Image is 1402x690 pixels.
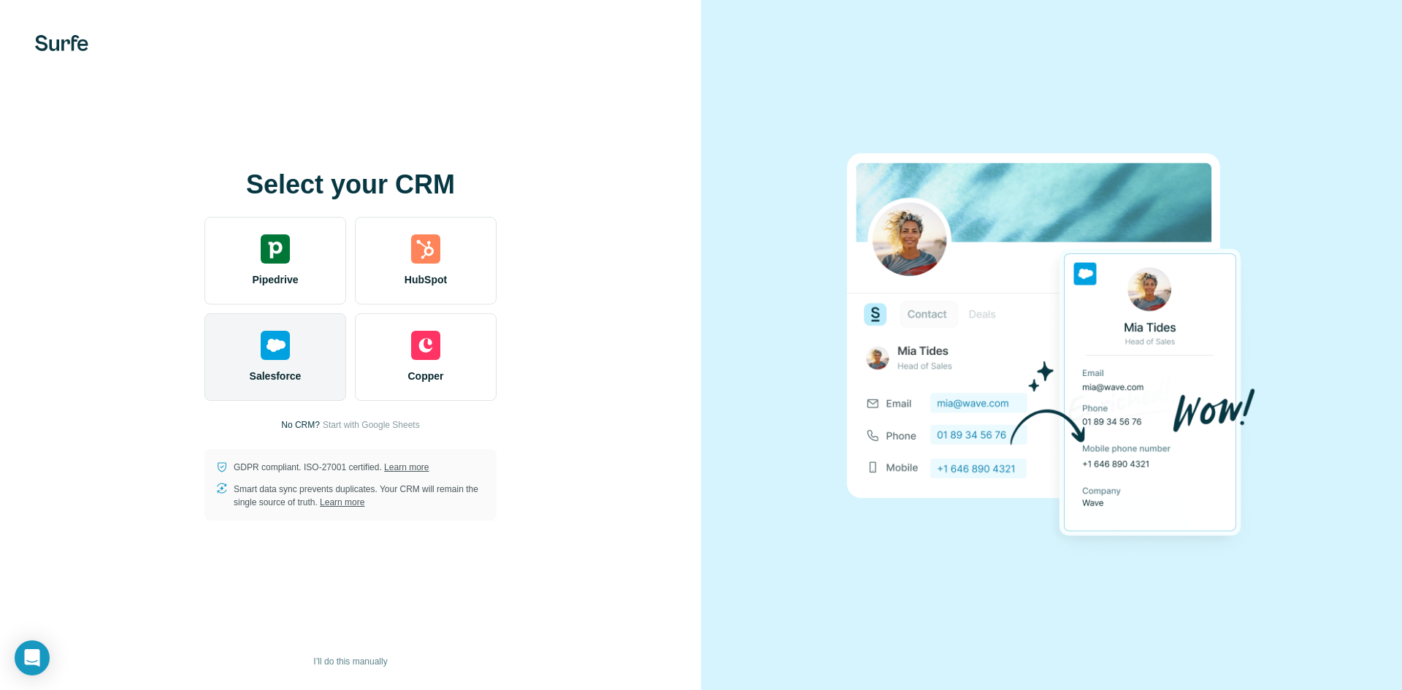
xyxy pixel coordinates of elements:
a: Learn more [384,462,429,472]
p: No CRM? [281,418,320,432]
button: I’ll do this manually [303,651,397,672]
h1: Select your CRM [204,170,497,199]
a: Learn more [320,497,364,507]
img: salesforce's logo [261,331,290,360]
div: Open Intercom Messenger [15,640,50,675]
span: Pipedrive [252,272,298,287]
img: hubspot's logo [411,234,440,264]
span: Salesforce [250,369,302,383]
span: Copper [408,369,444,383]
p: Smart data sync prevents duplicates. Your CRM will remain the single source of truth. [234,483,485,509]
button: Start with Google Sheets [323,418,420,432]
img: Surfe's logo [35,35,88,51]
img: pipedrive's logo [261,234,290,264]
img: copper's logo [411,331,440,360]
img: SALESFORCE image [847,129,1256,562]
span: I’ll do this manually [313,655,387,668]
p: GDPR compliant. ISO-27001 certified. [234,461,429,474]
span: HubSpot [405,272,447,287]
